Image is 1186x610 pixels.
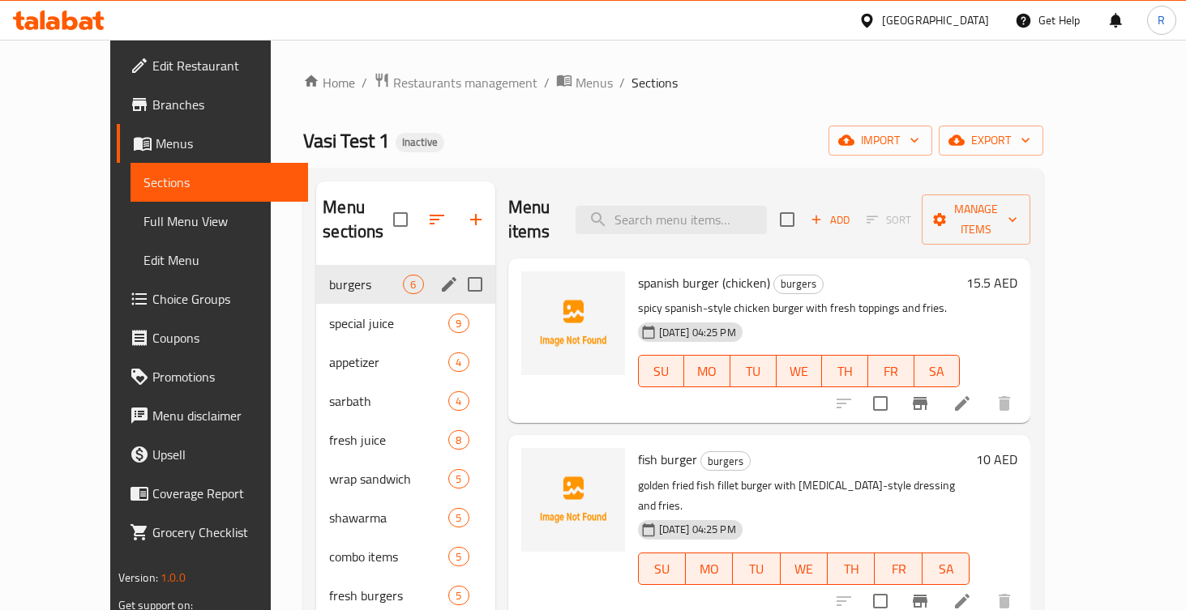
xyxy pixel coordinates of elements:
a: Upsell [117,435,308,474]
div: items [448,508,469,527]
div: sarbath4 [316,382,495,420]
button: delete [985,384,1024,423]
span: combo items [329,547,448,566]
button: WE [777,355,823,387]
span: 4 [449,394,468,409]
span: Restaurants management [393,73,537,92]
li: / [362,73,367,92]
h2: Menu sections [323,195,392,244]
span: MO [691,360,724,383]
div: items [448,547,469,566]
button: WE [781,552,828,585]
button: MO [684,355,730,387]
button: SU [638,552,686,585]
button: Manage items [922,194,1030,245]
span: [DATE] 04:25 PM [653,522,743,537]
button: SA [923,552,970,585]
div: wrap sandwich5 [316,459,495,498]
span: MO [692,557,726,581]
span: fresh juice [329,430,448,450]
span: 5 [449,510,468,526]
div: items [448,430,469,450]
li: / [544,73,550,92]
span: Promotions [152,367,295,386]
span: fish burger [638,447,697,471]
span: TU [737,360,770,383]
span: Select all sections [383,203,417,237]
span: 1.0.0 [161,567,186,588]
span: Sections [632,73,678,92]
span: FR [875,360,908,383]
div: shawarma5 [316,498,495,537]
a: Sections [131,163,308,202]
li: / [619,73,625,92]
a: Menu disclaimer [117,396,308,435]
span: shawarma [329,508,448,527]
div: burgers [700,451,751,471]
span: Select section [770,203,804,237]
span: 5 [449,471,468,487]
div: special juice9 [316,304,495,343]
span: TH [834,557,868,581]
span: Inactive [396,135,444,149]
span: burgers [329,275,403,294]
span: fresh burgers [329,586,448,605]
div: special juice [329,314,448,333]
div: burgers [773,275,824,294]
input: search [576,206,767,234]
span: burgers [701,452,750,471]
button: TU [733,552,780,585]
a: Home [303,73,355,92]
span: 4 [449,355,468,370]
span: sarbath [329,391,448,411]
span: Sections [143,173,295,192]
button: FR [868,355,914,387]
span: TH [828,360,862,383]
img: spanish burger (chicken) [521,271,625,375]
span: spanish burger (chicken) [638,271,770,295]
span: WE [783,360,816,383]
a: Branches [117,85,308,124]
a: Edit Menu [131,241,308,279]
div: [GEOGRAPHIC_DATA] [882,11,989,29]
a: Restaurants management [374,72,537,93]
a: Menus [556,72,613,93]
span: Version: [118,567,158,588]
p: golden fried fish fillet burger with [MEDICAL_DATA]-style dressing and fries. [638,476,970,516]
button: TU [730,355,777,387]
button: Add section [456,200,495,239]
div: appetizer [329,352,448,372]
span: Add item [804,207,856,232]
span: SU [645,360,679,383]
span: Branches [152,95,295,114]
h6: 10 AED [976,448,1017,471]
span: burgers [774,275,823,293]
div: items [448,352,469,372]
div: Inactive [396,133,444,152]
h2: Menu items [508,195,557,244]
a: Promotions [117,357,308,396]
div: items [403,275,423,294]
span: Full Menu View [143,211,295,231]
button: SU [638,355,685,387]
span: Select to update [863,386,897,420]
div: wrap sandwich [329,469,448,488]
span: SA [929,557,963,581]
a: Edit Restaurant [117,46,308,85]
span: Coverage Report [152,484,295,503]
a: Menus [117,124,308,163]
span: 5 [449,588,468,604]
a: Grocery Checklist [117,513,308,552]
div: items [448,586,469,605]
a: Coverage Report [117,474,308,513]
div: fresh juice8 [316,420,495,459]
div: items [448,469,469,488]
span: 6 [404,277,422,292]
span: Upsell [152,445,295,464]
a: Coupons [117,318,308,357]
span: [DATE] 04:25 PM [653,325,743,340]
button: Branch-specific-item [901,384,940,423]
